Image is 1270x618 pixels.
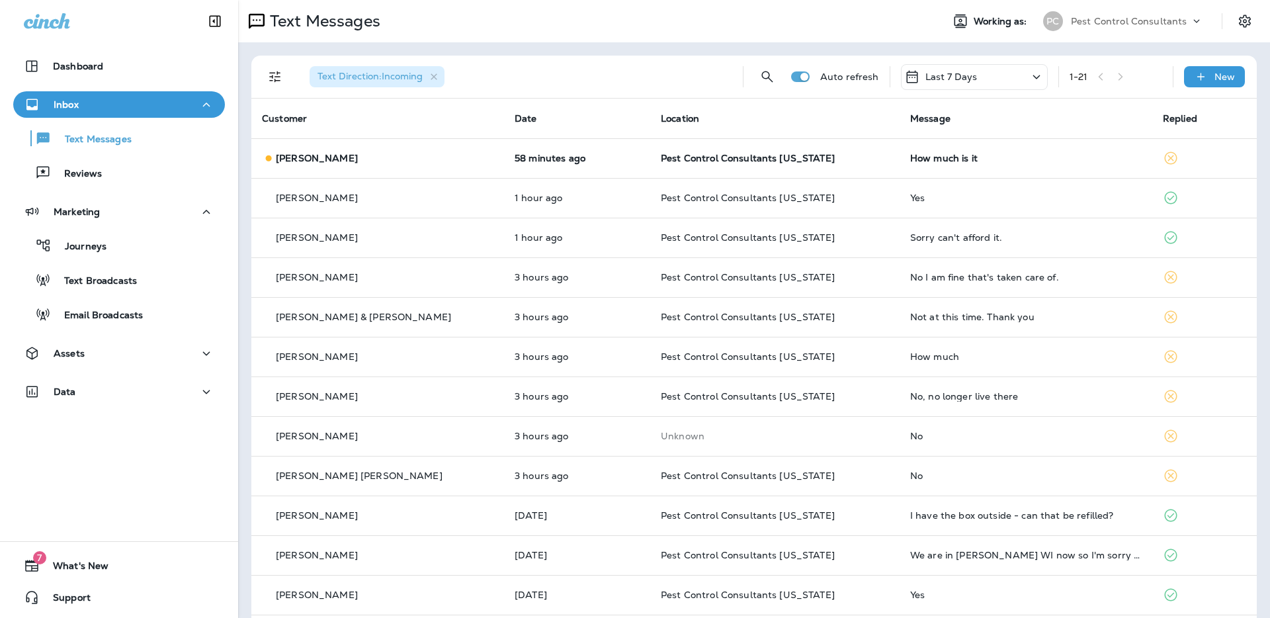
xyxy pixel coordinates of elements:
[52,134,132,146] p: Text Messages
[515,351,640,362] p: Sep 22, 2025 07:06 AM
[910,590,1142,600] div: Yes
[910,272,1142,283] div: No I am fine that's taken care of.
[51,275,137,288] p: Text Broadcasts
[910,193,1142,203] div: Yes
[910,550,1142,560] div: We are in Edgerton WI now so I'm sorry but no thanks
[515,590,640,600] p: Sep 19, 2025 07:37 AM
[40,592,91,608] span: Support
[1214,71,1235,82] p: New
[515,431,640,441] p: Sep 22, 2025 07:04 AM
[13,199,225,225] button: Marketing
[13,232,225,259] button: Journeys
[925,71,978,82] p: Last 7 Days
[51,168,102,181] p: Reviews
[276,193,358,203] p: [PERSON_NAME]
[910,431,1142,441] div: No
[317,70,423,82] span: Text Direction : Incoming
[661,311,835,323] span: Pest Control Consultants [US_STATE]
[1070,71,1088,82] div: 1 - 21
[910,153,1142,163] div: How much is it
[262,64,288,90] button: Filters
[754,64,781,90] button: Search Messages
[40,560,108,576] span: What's New
[53,61,103,71] p: Dashboard
[54,206,100,217] p: Marketing
[515,153,640,163] p: Sep 22, 2025 09:54 AM
[820,71,879,82] p: Auto refresh
[13,91,225,118] button: Inbox
[910,112,951,124] span: Message
[661,271,835,283] span: Pest Control Consultants [US_STATE]
[310,66,444,87] div: Text Direction:Incoming
[33,551,46,564] span: 7
[661,589,835,601] span: Pest Control Consultants [US_STATE]
[910,510,1142,521] div: I have the box outside - can that be refilled?
[276,272,358,283] p: [PERSON_NAME]
[276,232,358,243] p: [PERSON_NAME]
[661,549,835,561] span: Pest Control Consultants [US_STATE]
[515,391,640,402] p: Sep 22, 2025 07:04 AM
[515,510,640,521] p: Sep 20, 2025 09:38 AM
[54,386,76,397] p: Data
[515,232,640,243] p: Sep 22, 2025 09:02 AM
[51,310,143,322] p: Email Broadcasts
[54,99,79,110] p: Inbox
[661,509,835,521] span: Pest Control Consultants [US_STATE]
[13,340,225,367] button: Assets
[661,192,835,204] span: Pest Control Consultants [US_STATE]
[276,351,358,362] p: [PERSON_NAME]
[661,152,835,164] span: Pest Control Consultants [US_STATE]
[13,378,225,405] button: Data
[13,124,225,152] button: Text Messages
[13,159,225,187] button: Reviews
[974,16,1030,27] span: Working as:
[276,510,358,521] p: [PERSON_NAME]
[515,193,640,203] p: Sep 22, 2025 09:02 AM
[276,431,358,441] p: [PERSON_NAME]
[661,431,889,441] p: This customer does not have a last location and the phone number they messaged is not assigned to...
[910,351,1142,362] div: How much
[661,351,835,363] span: Pest Control Consultants [US_STATE]
[910,470,1142,481] div: No
[265,11,380,31] p: Text Messages
[276,153,358,163] p: [PERSON_NAME]
[262,112,307,124] span: Customer
[13,300,225,328] button: Email Broadcasts
[13,53,225,79] button: Dashboard
[276,470,443,481] p: [PERSON_NAME] [PERSON_NAME]
[910,391,1142,402] div: No, no longer live there
[515,112,537,124] span: Date
[515,470,640,481] p: Sep 22, 2025 07:04 AM
[910,232,1142,243] div: Sorry can't afford it.
[515,312,640,322] p: Sep 22, 2025 07:10 AM
[661,390,835,402] span: Pest Control Consultants [US_STATE]
[196,8,233,34] button: Collapse Sidebar
[1233,9,1257,33] button: Settings
[1043,11,1063,31] div: PC
[13,552,225,579] button: 7What's New
[661,112,699,124] span: Location
[661,232,835,243] span: Pest Control Consultants [US_STATE]
[1071,16,1187,26] p: Pest Control Consultants
[54,348,85,359] p: Assets
[515,272,640,283] p: Sep 22, 2025 07:18 AM
[661,470,835,482] span: Pest Control Consultants [US_STATE]
[276,590,358,600] p: [PERSON_NAME]
[276,312,451,322] p: [PERSON_NAME] & [PERSON_NAME]
[1163,112,1197,124] span: Replied
[276,550,358,560] p: [PERSON_NAME]
[515,550,640,560] p: Sep 19, 2025 12:20 PM
[13,584,225,611] button: Support
[910,312,1142,322] div: Not at this time. Thank you
[13,266,225,294] button: Text Broadcasts
[276,391,358,402] p: [PERSON_NAME]
[52,241,106,253] p: Journeys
